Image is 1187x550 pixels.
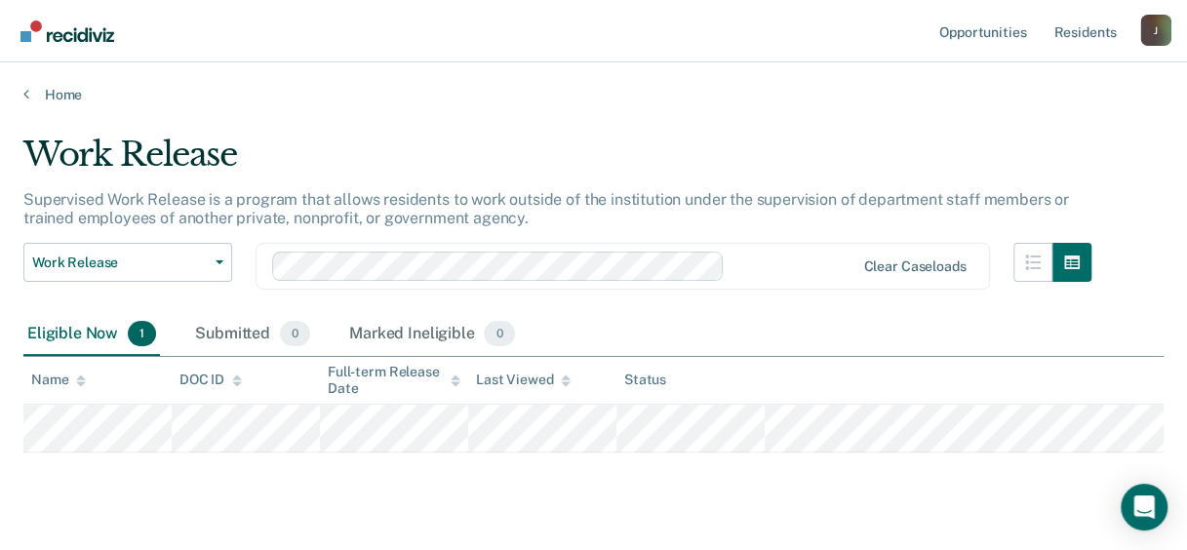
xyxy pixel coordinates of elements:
div: Name [31,372,86,388]
div: J [1140,15,1171,46]
div: Status [624,372,666,388]
span: 1 [128,321,156,346]
div: Full-term Release Date [328,364,460,397]
button: Profile dropdown button [1140,15,1171,46]
span: 0 [484,321,514,346]
img: Recidiviz [20,20,114,42]
div: Open Intercom Messenger [1121,484,1167,530]
span: 0 [280,321,310,346]
div: Work Release [23,135,1091,190]
span: Work Release [32,255,208,271]
p: Supervised Work Release is a program that allows residents to work outside of the institution und... [23,190,1069,227]
div: Eligible Now1 [23,313,160,356]
div: Clear caseloads [863,258,966,275]
a: Home [23,86,1164,103]
div: Submitted0 [191,313,314,356]
div: DOC ID [179,372,242,388]
button: Work Release [23,243,232,282]
div: Last Viewed [476,372,571,388]
div: Marked Ineligible0 [345,313,519,356]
